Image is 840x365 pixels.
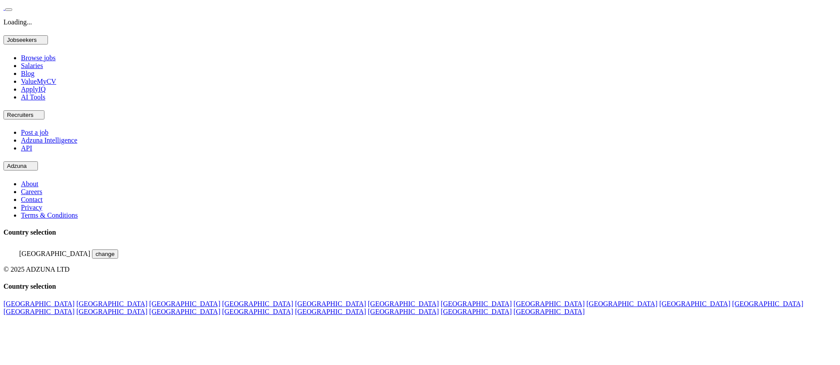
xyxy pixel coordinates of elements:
[76,308,147,315] a: [GEOGRAPHIC_DATA]
[222,308,293,315] a: [GEOGRAPHIC_DATA]
[222,300,293,307] a: [GEOGRAPHIC_DATA]
[3,18,837,26] div: Loading...
[5,8,12,11] button: Toggle main navigation menu
[732,300,803,307] a: [GEOGRAPHIC_DATA]
[514,300,585,307] a: [GEOGRAPHIC_DATA]
[149,300,220,307] a: [GEOGRAPHIC_DATA]
[3,308,75,315] a: [GEOGRAPHIC_DATA]
[21,85,46,93] a: ApplyIQ
[7,112,34,118] span: Recruiters
[586,300,657,307] a: [GEOGRAPHIC_DATA]
[368,300,439,307] a: [GEOGRAPHIC_DATA]
[21,180,38,188] a: About
[21,62,43,69] a: Salaries
[21,211,78,219] a: Terms & Conditions
[38,38,44,42] img: toggle icon
[76,300,147,307] a: [GEOGRAPHIC_DATA]
[3,229,837,236] h4: Country selection
[441,300,512,307] a: [GEOGRAPHIC_DATA]
[368,308,439,315] a: [GEOGRAPHIC_DATA]
[21,70,34,77] a: Blog
[441,308,512,315] a: [GEOGRAPHIC_DATA]
[7,163,27,169] span: Adzuna
[3,283,837,290] h4: Country selection
[21,54,56,61] a: Browse jobs
[21,129,48,136] a: Post a job
[28,164,34,168] img: toggle icon
[3,300,75,307] a: [GEOGRAPHIC_DATA]
[21,196,43,203] a: Contact
[295,308,366,315] a: [GEOGRAPHIC_DATA]
[21,144,32,152] a: API
[514,308,585,315] a: [GEOGRAPHIC_DATA]
[21,136,77,144] a: Adzuna Intelligence
[21,93,45,101] a: AI Tools
[295,300,366,307] a: [GEOGRAPHIC_DATA]
[7,37,37,43] span: Jobseekers
[92,249,118,259] button: change
[659,300,730,307] a: [GEOGRAPHIC_DATA]
[3,266,837,273] div: © 2025 ADZUNA LTD
[21,188,42,195] a: Careers
[35,113,41,117] img: toggle icon
[149,308,220,315] a: [GEOGRAPHIC_DATA]
[21,78,56,85] a: ValueMyCV
[21,204,42,211] a: Privacy
[19,250,90,257] span: [GEOGRAPHIC_DATA]
[3,246,17,256] img: UK flag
